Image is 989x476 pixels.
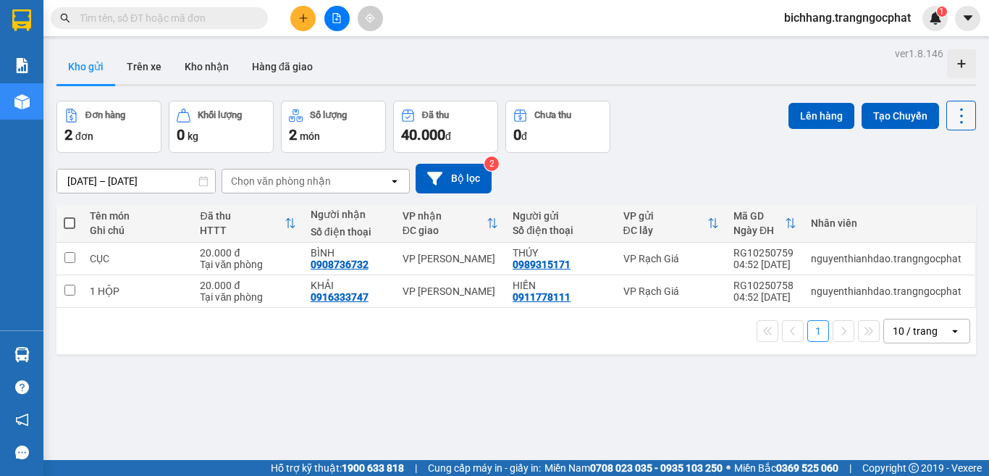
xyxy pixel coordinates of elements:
strong: 1900 633 818 [342,462,404,474]
div: 1 HỘP [90,285,185,297]
div: 20.000 đ [200,247,295,259]
button: Số lượng2món [281,101,386,153]
span: plus [298,13,308,23]
div: KHẢI [311,280,388,291]
div: Mã GD [733,210,785,222]
span: search [60,13,70,23]
div: Tên món [90,210,185,222]
span: 0 [177,126,185,143]
img: icon-new-feature [929,12,942,25]
th: Toggle SortBy [726,204,804,243]
div: VP [PERSON_NAME] [403,253,498,264]
div: Tại văn phòng [200,259,295,270]
img: warehouse-icon [14,347,30,362]
div: ĐC giao [403,225,487,236]
div: HTTT [200,225,284,236]
div: Chọn văn phòng nhận [231,174,331,188]
div: Tại văn phòng [200,291,295,303]
span: notification [15,413,29,427]
button: Đơn hàng2đơn [56,101,161,153]
span: Miền Bắc [734,460,838,476]
div: nguyenthianhdao.trangngocphat [811,285,967,297]
div: ĐC lấy [623,225,707,236]
div: Ngày ĐH [733,225,785,236]
div: Đã thu [422,110,449,120]
span: 0 [513,126,521,143]
button: file-add [324,6,350,31]
div: VP nhận [403,210,487,222]
div: RG10250759 [733,247,796,259]
div: HIẾN [513,280,608,291]
button: caret-down [955,6,980,31]
sup: 1 [937,7,947,17]
div: VP Rạch Giá [623,253,719,264]
div: Số điện thoại [513,225,608,236]
svg: open [949,325,961,337]
th: Toggle SortBy [395,204,505,243]
span: đ [445,130,451,142]
div: 10 / trang [893,324,938,338]
div: BÌNH [311,247,388,259]
img: logo-vxr [12,9,31,31]
span: aim [365,13,375,23]
input: Select a date range. [57,170,215,193]
span: bichhang.trangngocphat [773,9,922,27]
button: plus [290,6,316,31]
strong: 0369 525 060 [776,462,838,474]
span: ⚪️ [726,465,731,471]
div: Số điện thoại [311,226,388,238]
div: CỤC [90,253,185,264]
button: Lên hàng [788,103,854,129]
span: | [415,460,417,476]
div: Người nhận [311,209,388,220]
div: nguyenthianhdao.trangngocphat [811,253,967,264]
div: Khối lượng [198,110,242,120]
span: question-circle [15,380,29,394]
button: Chưa thu0đ [505,101,610,153]
button: aim [358,6,383,31]
div: 0989315171 [513,259,571,270]
button: Hàng đã giao [240,49,324,84]
div: VP Rạch Giá [623,285,719,297]
div: RG10250758 [733,280,796,291]
span: đ [521,130,527,142]
button: Kho gửi [56,49,115,84]
button: 1 [807,320,829,342]
div: 0908736732 [311,259,369,270]
span: 2 [289,126,297,143]
input: Tìm tên, số ĐT hoặc mã đơn [80,10,251,26]
th: Toggle SortBy [193,204,303,243]
div: Ghi chú [90,225,185,236]
div: VP gửi [623,210,707,222]
div: 04:52 [DATE] [733,291,796,303]
span: copyright [909,463,919,473]
div: Đã thu [200,210,284,222]
div: Đơn hàng [85,110,125,120]
span: 40.000 [401,126,445,143]
span: 2 [64,126,72,143]
span: caret-down [961,12,975,25]
div: Người gửi [513,210,608,222]
th: Toggle SortBy [616,204,726,243]
span: Miền Nam [544,460,723,476]
sup: 2 [484,156,499,171]
svg: open [389,175,400,187]
strong: 0708 023 035 - 0935 103 250 [590,462,723,474]
button: Kho nhận [173,49,240,84]
span: message [15,446,29,459]
span: kg [188,130,198,142]
img: solution-icon [14,58,30,73]
div: VP [PERSON_NAME] [403,285,498,297]
span: đơn [75,130,93,142]
div: Chưa thu [534,110,571,120]
div: 20.000 đ [200,280,295,291]
span: món [300,130,320,142]
span: file-add [332,13,342,23]
div: THÚY [513,247,608,259]
div: Nhân viên [811,217,967,229]
div: 0911778111 [513,291,571,303]
span: Cung cấp máy in - giấy in: [428,460,541,476]
div: Số lượng [310,110,347,120]
button: Đã thu40.000đ [393,101,498,153]
span: | [849,460,851,476]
